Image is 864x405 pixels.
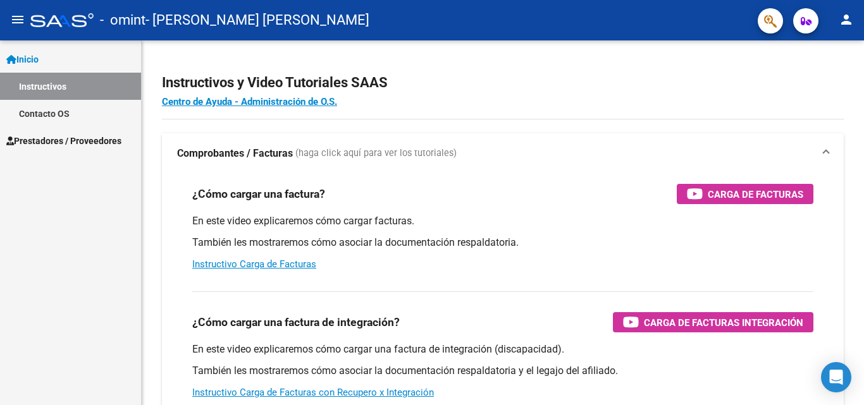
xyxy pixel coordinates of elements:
[644,315,803,330] span: Carga de Facturas Integración
[10,12,25,27] mat-icon: menu
[162,133,844,174] mat-expansion-panel-header: Comprobantes / Facturas (haga click aquí para ver los tutoriales)
[839,12,854,27] mat-icon: person
[613,312,813,332] button: Carga de Facturas Integración
[162,96,337,107] a: Centro de Ayuda - Administración de O.S.
[162,71,844,95] h2: Instructivos y Video Tutoriales SAAS
[192,214,813,228] p: En este video explicaremos cómo cargar facturas.
[295,147,457,160] span: (haga click aquí para ver los tutoriales)
[177,147,293,160] strong: Comprobantes / Facturas
[6,134,121,148] span: Prestadores / Proveedores
[192,387,434,398] a: Instructivo Carga de Facturas con Recupero x Integración
[192,364,813,378] p: También les mostraremos cómo asociar la documentación respaldatoria y el legajo del afiliado.
[192,236,813,250] p: También les mostraremos cómo asociar la documentación respaldatoria.
[192,342,813,356] p: En este video explicaremos cómo cargar una factura de integración (discapacidad).
[677,184,813,204] button: Carga de Facturas
[100,6,145,34] span: - omint
[821,362,851,392] div: Open Intercom Messenger
[192,258,316,270] a: Instructivo Carga de Facturas
[708,186,803,202] span: Carga de Facturas
[145,6,369,34] span: - [PERSON_NAME] [PERSON_NAME]
[192,185,325,203] h3: ¿Cómo cargar una factura?
[192,313,400,331] h3: ¿Cómo cargar una factura de integración?
[6,52,39,66] span: Inicio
